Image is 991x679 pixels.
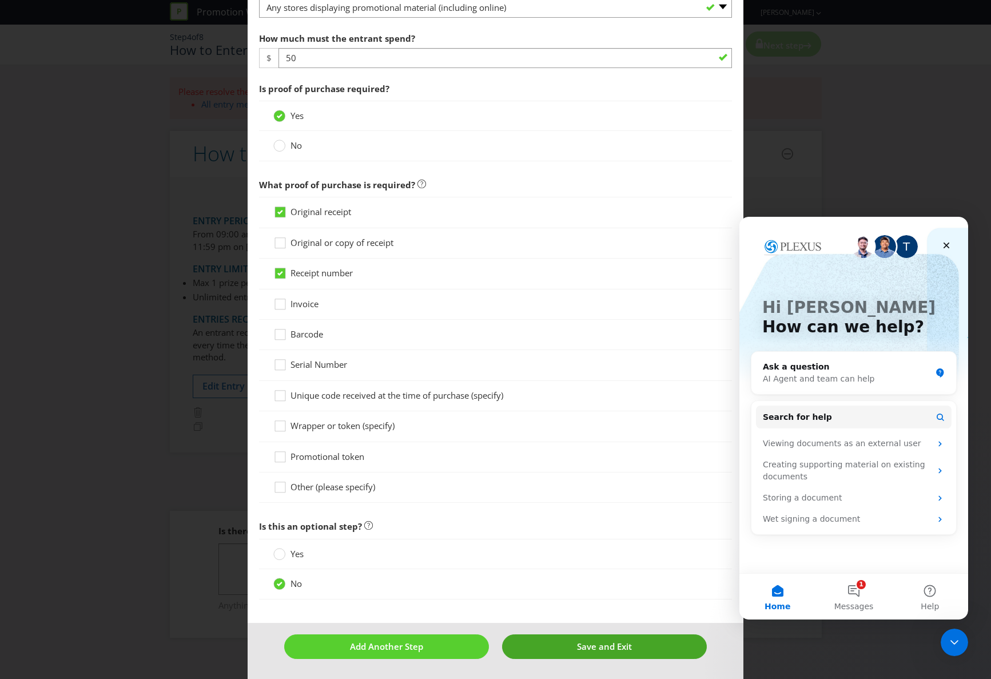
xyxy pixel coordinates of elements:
[941,629,968,656] iframe: Intercom live chat
[290,578,302,589] span: No
[290,481,375,493] span: Other (please specify)
[290,267,353,279] span: Receipt number
[290,298,319,309] span: Invoice
[259,83,389,94] span: Is proof of purchase required?
[259,179,415,190] span: What proof of purchase is required?
[290,420,395,431] span: Wrapper or token (specify)
[284,634,489,659] button: Add Another Step
[290,359,347,370] span: Serial Number
[259,33,415,44] span: How much must the entrant spend?
[290,140,302,151] span: No
[290,328,323,340] span: Barcode
[290,237,393,248] span: Original or copy of receipt
[739,217,968,620] iframe: Intercom live chat
[290,110,304,121] span: Yes
[577,641,632,652] span: Save and Exit
[259,521,362,532] span: Is this an optional step?
[259,48,278,68] span: $
[290,206,351,217] span: Original receipt
[290,451,364,462] span: Promotional token
[502,634,707,659] button: Save and Exit
[350,641,423,652] span: Add Another Step
[290,390,503,401] span: Unique code received at the time of purchase (specify)
[290,548,304,559] span: Yes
